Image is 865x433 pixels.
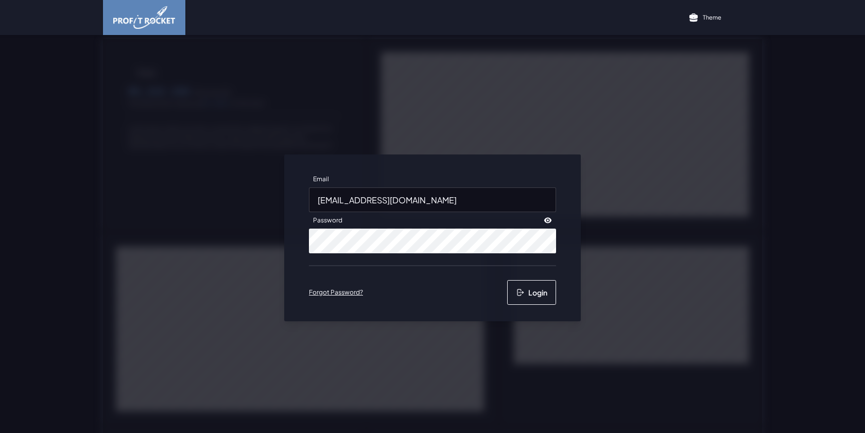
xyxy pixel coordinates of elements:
[507,280,556,305] button: Login
[309,288,363,297] a: Forgot Password?
[113,6,175,29] img: image
[703,13,721,21] p: Theme
[309,171,333,187] label: Email
[309,212,347,229] label: Password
